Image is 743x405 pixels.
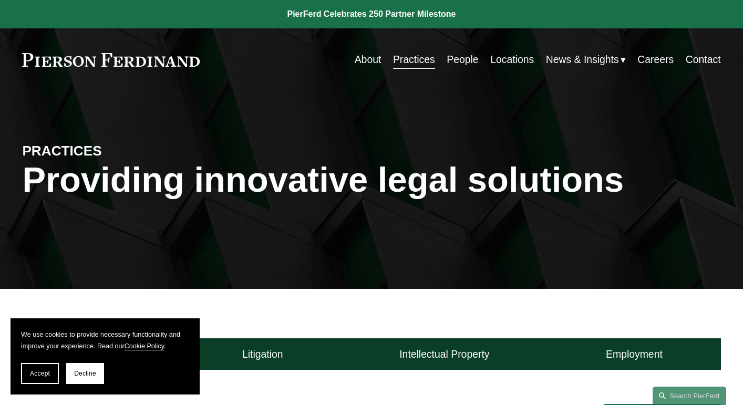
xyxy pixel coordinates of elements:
[546,50,619,69] span: News & Insights
[490,49,534,70] a: Locations
[11,318,200,394] section: Cookie banner
[546,49,626,70] a: folder dropdown
[21,329,189,352] p: We use cookies to provide necessary functionality and improve your experience. Read our .
[242,348,283,361] h4: Litigation
[686,49,721,70] a: Contact
[21,363,59,384] button: Accept
[653,387,726,405] a: Search this site
[637,49,674,70] a: Careers
[22,142,197,160] h4: PRACTICES
[30,370,50,377] span: Accept
[447,49,478,70] a: People
[399,348,489,361] h4: Intellectual Property
[22,160,720,200] h1: Providing innovative legal solutions
[66,363,104,384] button: Decline
[355,49,381,70] a: About
[125,342,164,350] a: Cookie Policy
[74,370,96,377] span: Decline
[606,348,663,361] h4: Employment
[393,49,435,70] a: Practices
